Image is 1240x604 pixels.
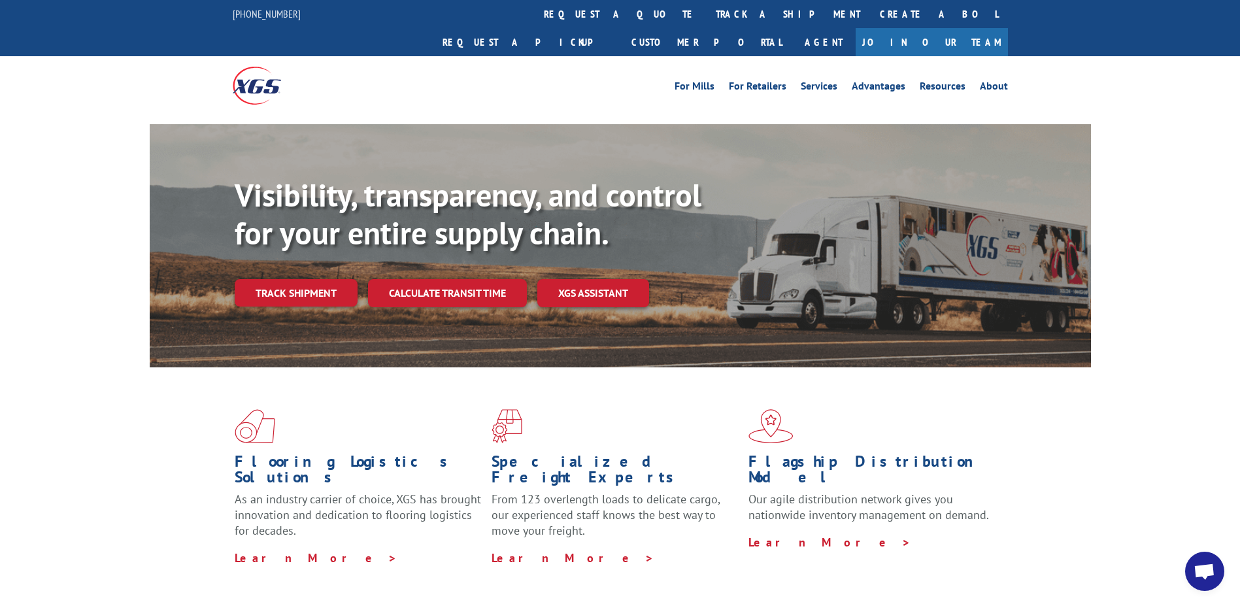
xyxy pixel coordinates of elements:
[748,454,996,492] h1: Flagship Distribution Model
[492,454,739,492] h1: Specialized Freight Experts
[748,535,911,550] a: Learn More >
[748,492,989,522] span: Our agile distribution network gives you nationwide inventory management on demand.
[235,454,482,492] h1: Flooring Logistics Solutions
[920,81,965,95] a: Resources
[856,28,1008,56] a: Join Our Team
[492,492,739,550] p: From 123 overlength loads to delicate cargo, our experienced staff knows the best way to move you...
[235,409,275,443] img: xgs-icon-total-supply-chain-intelligence-red
[537,279,649,307] a: XGS ASSISTANT
[675,81,714,95] a: For Mills
[801,81,837,95] a: Services
[235,175,701,253] b: Visibility, transparency, and control for your entire supply chain.
[852,81,905,95] a: Advantages
[233,7,301,20] a: [PHONE_NUMBER]
[622,28,792,56] a: Customer Portal
[980,81,1008,95] a: About
[235,279,358,307] a: Track shipment
[492,409,522,443] img: xgs-icon-focused-on-flooring-red
[433,28,622,56] a: Request a pickup
[368,279,527,307] a: Calculate transit time
[729,81,786,95] a: For Retailers
[235,550,397,565] a: Learn More >
[748,409,794,443] img: xgs-icon-flagship-distribution-model-red
[792,28,856,56] a: Agent
[235,492,481,538] span: As an industry carrier of choice, XGS has brought innovation and dedication to flooring logistics...
[492,550,654,565] a: Learn More >
[1185,552,1224,591] div: Open chat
